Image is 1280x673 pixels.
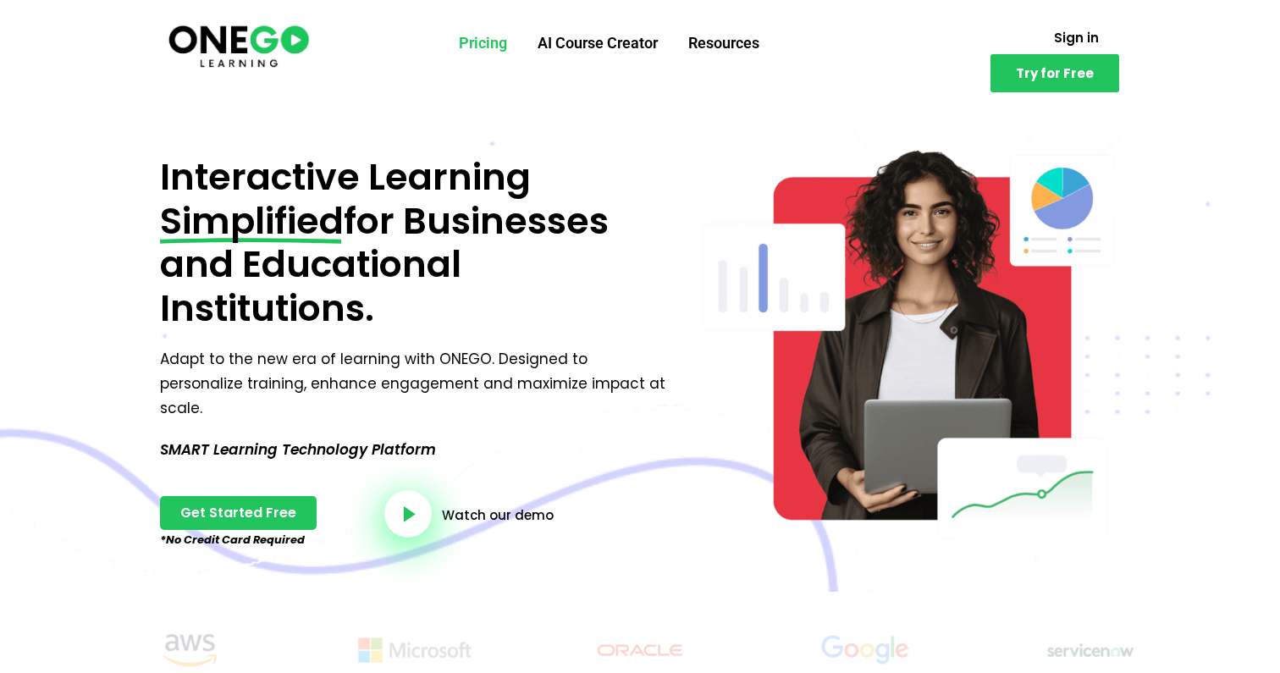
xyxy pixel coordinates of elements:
a: Sign in [1034,21,1119,54]
p: SMART Learning Technology Platform [160,438,672,462]
a: Watch our demo [442,509,554,521]
a: Try for Free [990,54,1119,92]
span: Try for Free [1016,67,1094,80]
a: Get Started Free [160,496,317,530]
a: Pricing [444,21,522,65]
a: Resources [673,21,775,65]
a: AI Course Creator [522,21,673,65]
span: for Businesses and Educational Institutions. [160,196,609,334]
span: Interactive Learning [160,152,531,202]
span: Get Started Free [180,506,296,520]
span: Simplified [160,200,344,244]
a: video-button [384,490,432,538]
em: *No Credit Card Required [160,532,305,548]
span: Sign in [1054,31,1099,44]
p: Adapt to the new era of learning with ONEGO. Designed to personalize training, enhance engagement... [160,347,672,421]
